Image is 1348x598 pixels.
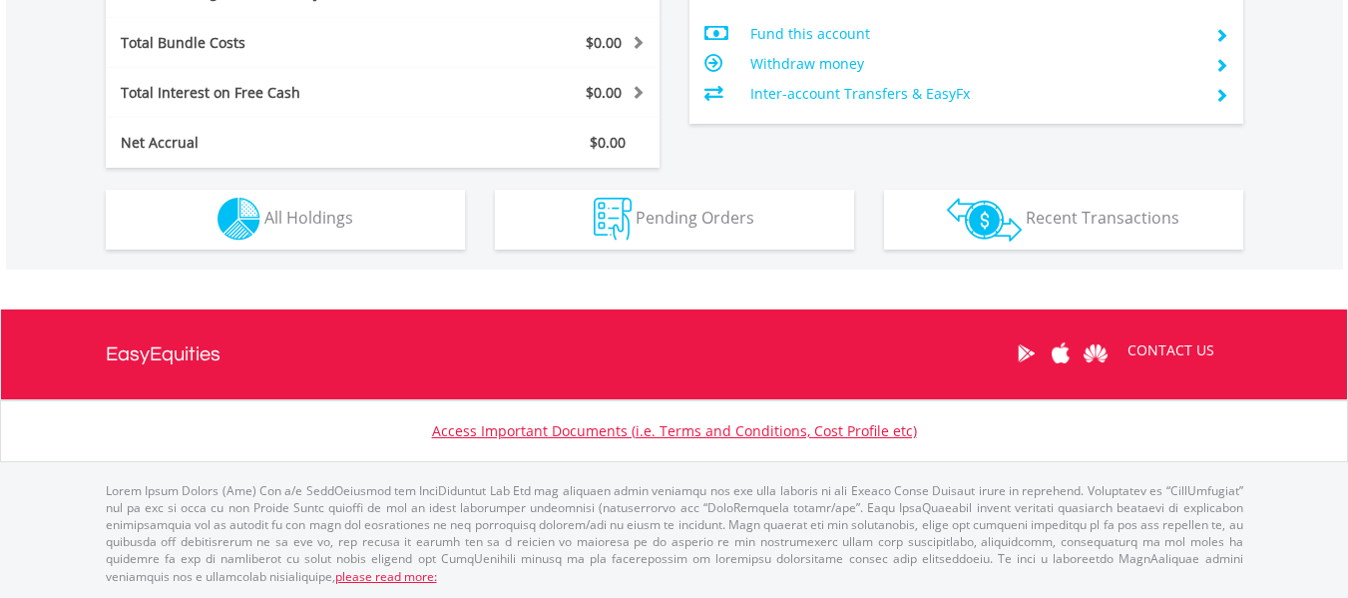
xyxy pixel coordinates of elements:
span: $0.00 [586,83,622,102]
button: Pending Orders [495,190,854,250]
a: please read more: [335,568,437,585]
td: Withdraw money [750,49,1198,79]
a: Access Important Documents (i.e. Terms and Conditions, Cost Profile etc) [432,421,917,440]
a: EasyEquities [106,309,221,399]
a: CONTACT US [1114,322,1228,378]
img: pending_instructions-wht.png [594,198,632,241]
td: Fund this account [750,19,1198,49]
span: Pending Orders [636,207,754,229]
button: Recent Transactions [884,190,1243,250]
button: All Holdings [106,190,465,250]
p: Lorem Ipsum Dolors (Ame) Con a/e SeddOeiusmod tem InciDiduntut Lab Etd mag aliquaen admin veniamq... [106,482,1243,585]
a: Huawei [1079,322,1114,384]
img: holdings-wht.png [218,198,260,241]
div: Net Accrual [106,133,429,153]
span: Recent Transactions [1026,207,1179,229]
td: Inter-account Transfers & EasyFx [750,79,1198,109]
a: Apple [1044,322,1079,384]
img: transactions-zar-wht.png [947,198,1022,242]
div: Total Interest on Free Cash [106,83,429,103]
span: All Holdings [264,207,353,229]
span: $0.00 [586,33,622,52]
span: $0.00 [590,133,626,152]
div: Total Bundle Costs [106,33,429,53]
a: Google Play [1009,322,1044,384]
